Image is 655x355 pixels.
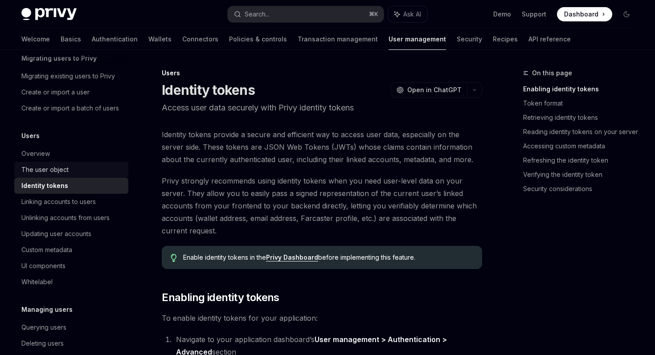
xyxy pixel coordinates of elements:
[14,178,128,194] a: Identity tokens
[162,290,279,305] span: Enabling identity tokens
[14,335,128,351] a: Deleting users
[564,10,598,19] span: Dashboard
[14,194,128,210] a: Linking accounts to users
[245,9,270,20] div: Search...
[162,175,482,237] span: Privy strongly recommends using identity tokens when you need user-level data on your server. The...
[391,82,467,98] button: Open in ChatGPT
[403,10,421,19] span: Ask AI
[21,164,69,175] div: The user object
[61,29,81,50] a: Basics
[182,29,218,50] a: Connectors
[21,261,65,271] div: UI components
[14,274,128,290] a: Whitelabel
[523,110,641,125] a: Retrieving identity tokens
[523,125,641,139] a: Reading identity tokens on your server
[21,338,64,349] div: Deleting users
[522,10,546,19] a: Support
[389,29,446,50] a: User management
[14,242,128,258] a: Custom metadata
[457,29,482,50] a: Security
[369,11,378,18] span: ⌘ K
[21,148,50,159] div: Overview
[493,10,511,19] a: Demo
[14,84,128,100] a: Create or import a user
[162,102,482,114] p: Access user data securely with Privy identity tokens
[21,8,77,20] img: dark logo
[523,82,641,96] a: Enabling identity tokens
[528,29,571,50] a: API reference
[162,82,255,98] h1: Identity tokens
[523,167,641,182] a: Verifying the identity token
[21,29,50,50] a: Welcome
[14,68,128,84] a: Migrating existing users to Privy
[148,29,172,50] a: Wallets
[21,131,40,141] h5: Users
[162,128,482,166] span: Identity tokens provide a secure and efficient way to access user data, especially on the server ...
[493,29,518,50] a: Recipes
[14,226,128,242] a: Updating user accounts
[557,7,612,21] a: Dashboard
[21,103,119,114] div: Create or import a batch of users
[619,7,634,21] button: Toggle dark mode
[21,87,90,98] div: Create or import a user
[21,322,66,333] div: Querying users
[523,153,641,167] a: Refreshing the identity token
[229,29,287,50] a: Policies & controls
[21,245,72,255] div: Custom metadata
[183,253,473,262] span: Enable identity tokens in the before implementing this feature.
[92,29,138,50] a: Authentication
[14,258,128,274] a: UI components
[14,210,128,226] a: Unlinking accounts from users
[162,312,482,324] span: To enable identity tokens for your application:
[21,71,115,82] div: Migrating existing users to Privy
[532,68,572,78] span: On this page
[21,212,110,223] div: Unlinking accounts from users
[14,100,128,116] a: Create or import a batch of users
[523,182,641,196] a: Security considerations
[21,277,53,287] div: Whitelabel
[14,146,128,162] a: Overview
[171,254,177,262] svg: Tip
[14,162,128,178] a: The user object
[266,253,318,261] a: Privy Dashboard
[14,319,128,335] a: Querying users
[523,139,641,153] a: Accessing custom metadata
[298,29,378,50] a: Transaction management
[21,229,91,239] div: Updating user accounts
[21,180,68,191] div: Identity tokens
[162,69,482,78] div: Users
[388,6,427,22] button: Ask AI
[21,196,96,207] div: Linking accounts to users
[228,6,383,22] button: Search...⌘K
[523,96,641,110] a: Token format
[407,86,462,94] span: Open in ChatGPT
[21,304,73,315] h5: Managing users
